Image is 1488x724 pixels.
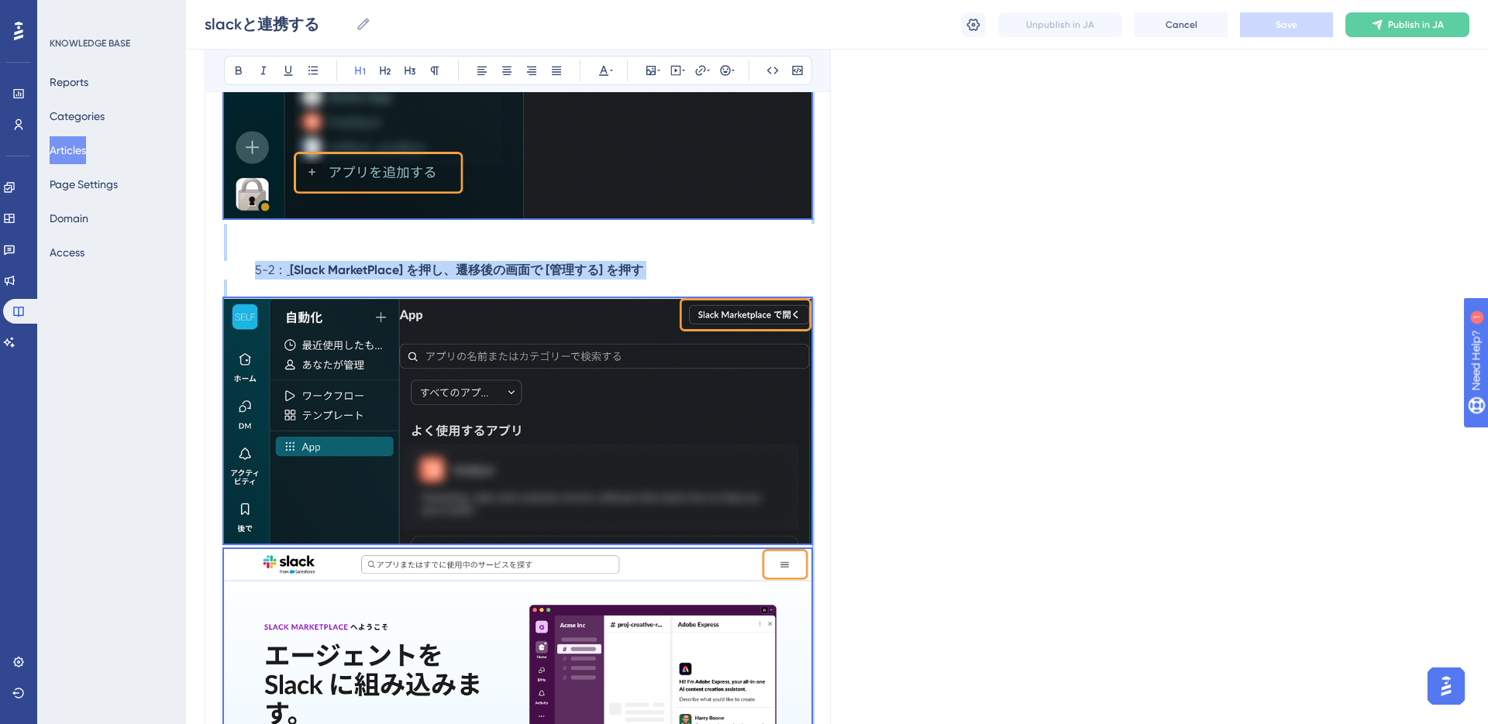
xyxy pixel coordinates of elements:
[50,136,86,164] button: Articles
[50,204,88,232] button: Domain
[1276,19,1297,31] span: Save
[1135,12,1228,37] button: Cancel
[1388,19,1444,31] span: Publish in JA
[290,262,643,277] strong: [Slack MarketPlace] を押し、遷移後の画面で [管理する] を押す
[36,4,97,22] span: Need Help?
[255,262,287,277] span: 5-2：
[50,68,88,96] button: Reports
[1166,19,1197,31] span: Cancel
[50,37,130,50] div: KNOWLEDGE BASE
[998,12,1122,37] button: Unpublish in JA
[1423,663,1469,709] iframe: UserGuiding AI Assistant Launcher
[205,13,350,35] input: Article Name
[1240,12,1333,37] button: Save
[50,102,105,130] button: Categories
[50,170,118,198] button: Page Settings
[1026,19,1094,31] span: Unpublish in JA
[1345,12,1469,37] button: Publish in JA
[50,238,84,266] button: Access
[108,8,112,20] div: 1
